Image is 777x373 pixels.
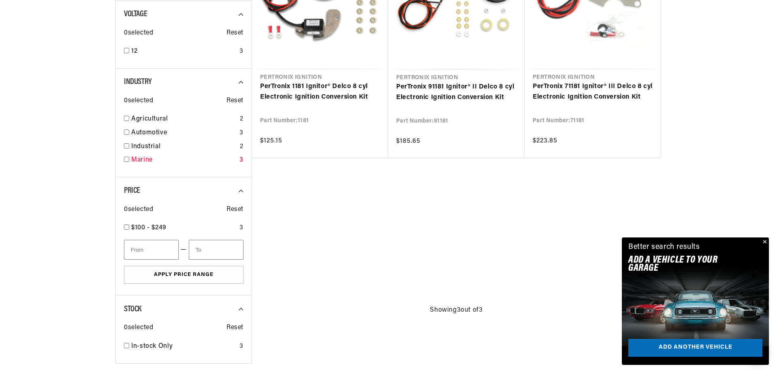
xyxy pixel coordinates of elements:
[124,205,153,215] span: 0 selected
[124,10,147,18] span: Voltage
[124,305,141,313] span: Stock
[131,155,236,166] a: Marine
[124,187,140,195] span: Price
[124,240,179,260] input: From
[239,155,243,166] div: 3
[131,142,237,152] a: Industrial
[131,224,166,231] span: $100 - $249
[628,256,742,273] h2: Add A VEHICLE to your garage
[226,323,243,333] span: Reset
[189,240,243,260] input: To
[226,28,243,39] span: Reset
[131,46,236,57] a: 12
[239,223,243,233] div: 3
[239,128,243,138] div: 3
[759,237,769,247] button: Close
[124,28,153,39] span: 0 selected
[240,142,243,152] div: 2
[226,205,243,215] span: Reset
[124,266,243,284] button: Apply Price Range
[239,341,243,352] div: 3
[124,78,152,86] span: Industry
[131,114,237,125] a: Agricultural
[239,46,243,57] div: 3
[181,245,187,255] span: —
[628,339,762,357] a: Add another vehicle
[628,241,700,253] div: Better search results
[260,82,380,102] a: PerTronix 1181 Ignitor® Delco 8 cyl Electronic Ignition Conversion Kit
[240,114,243,125] div: 2
[124,323,153,333] span: 0 selected
[226,96,243,106] span: Reset
[430,305,482,316] span: Showing 3 out of 3
[131,128,236,138] a: Automotive
[396,82,517,103] a: PerTronix 91181 Ignitor® II Delco 8 cyl Electronic Ignition Conversion Kit
[131,341,236,352] a: In-stock Only
[533,82,653,102] a: PerTronix 71181 Ignitor® III Delco 8 cyl Electronic Ignition Conversion Kit
[124,96,153,106] span: 0 selected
